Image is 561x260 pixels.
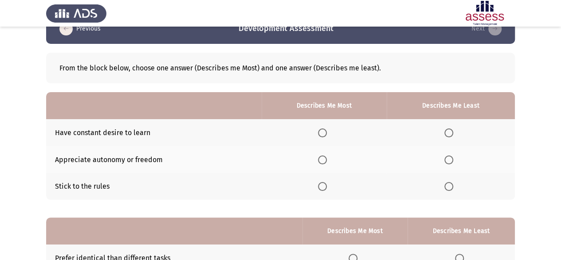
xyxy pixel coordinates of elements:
mat-radio-group: Select an option [444,155,457,163]
button: load previous page [57,22,103,36]
mat-radio-group: Select an option [444,182,457,190]
td: Appreciate autonomy or freedom [46,146,262,173]
th: Describes Me Most [302,217,407,244]
img: Assessment logo of Development Assessment R1 (EN/AR) [455,1,515,26]
th: Describes Me Least [408,217,515,244]
td: Stick to the rules [46,173,262,200]
mat-radio-group: Select an option [318,155,330,163]
button: check the missing [469,22,504,36]
td: Have constant desire to learn [46,119,262,146]
th: Describes Me Least [387,92,515,119]
mat-radio-group: Select an option [444,128,457,136]
mat-radio-group: Select an option [318,182,330,190]
img: Assess Talent Management logo [46,1,106,26]
mat-radio-group: Select an option [318,128,330,136]
th: Describes Me Most [262,92,387,119]
h3: Development Assessment [239,23,333,34]
div: From the block below, choose one answer (Describes me Most) and one answer (Describes me least). [59,64,502,72]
